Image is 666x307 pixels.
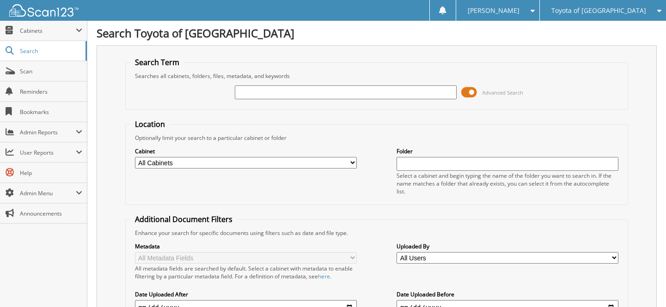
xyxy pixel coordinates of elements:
[20,210,82,217] span: Announcements
[135,290,357,298] label: Date Uploaded After
[135,147,357,155] label: Cabinet
[130,72,623,80] div: Searches all cabinets, folders, files, metadata, and keywords
[397,290,618,298] label: Date Uploaded Before
[130,214,237,224] legend: Additional Document Filters
[551,8,646,13] span: Toyota of [GEOGRAPHIC_DATA]
[130,57,184,67] legend: Search Term
[620,263,666,307] iframe: Chat Widget
[130,119,170,129] legend: Location
[130,134,623,142] div: Optionally limit your search to a particular cabinet or folder
[20,88,82,96] span: Reminders
[97,25,657,41] h1: Search Toyota of [GEOGRAPHIC_DATA]
[20,149,76,157] span: User Reports
[20,189,76,197] span: Admin Menu
[20,128,76,136] span: Admin Reports
[135,265,357,280] div: All metadata fields are searched by default. Select a cabinet with metadata to enable filtering b...
[397,172,618,195] div: Select a cabinet and begin typing the name of the folder you want to search in. If the name match...
[9,4,79,17] img: scan123-logo-white.svg
[20,169,82,177] span: Help
[20,67,82,75] span: Scan
[468,8,519,13] span: [PERSON_NAME]
[318,272,330,280] a: here
[397,147,618,155] label: Folder
[20,47,81,55] span: Search
[20,108,82,116] span: Bookmarks
[20,27,76,35] span: Cabinets
[397,242,618,250] label: Uploaded By
[135,242,357,250] label: Metadata
[130,229,623,237] div: Enhance your search for specific documents using filters such as date and file type.
[482,89,523,96] span: Advanced Search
